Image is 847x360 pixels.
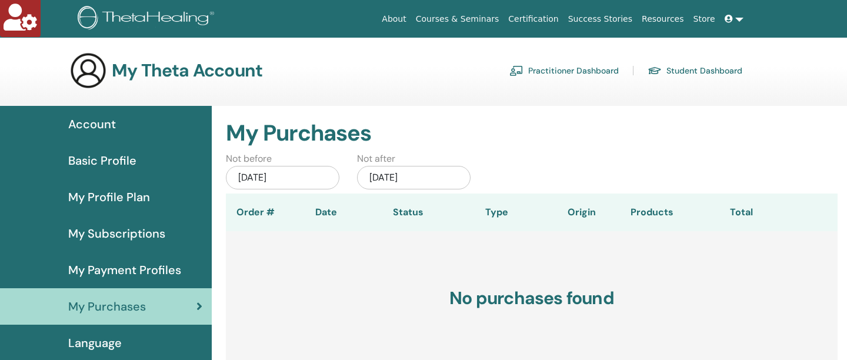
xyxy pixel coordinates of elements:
th: Order # [226,194,285,231]
img: graduation-cap.svg [648,66,662,76]
th: Products [620,194,676,231]
span: My Subscriptions [68,225,165,242]
a: Certification [503,8,563,30]
div: [DATE] [357,166,471,189]
th: Date [285,194,367,231]
a: Courses & Seminars [411,8,504,30]
a: About [377,8,411,30]
a: Practitioner Dashboard [509,61,619,80]
span: My Profile Plan [68,188,150,206]
span: My Purchases [68,298,146,315]
label: Not before [226,152,272,166]
span: Basic Profile [68,152,136,169]
img: logo.png [78,6,218,32]
span: Account [68,115,116,133]
label: Not after [357,152,395,166]
div: Total [676,205,753,219]
div: [DATE] [226,166,339,189]
img: chalkboard-teacher.svg [509,65,523,76]
a: Resources [637,8,689,30]
a: Student Dashboard [648,61,742,80]
th: Origin [543,194,620,231]
span: My Payment Profiles [68,261,181,279]
span: Language [68,334,122,352]
h3: My Theta Account [112,60,262,81]
img: generic-user-icon.jpg [69,52,107,89]
a: Success Stories [563,8,637,30]
th: Status [367,194,449,231]
a: Store [689,8,720,30]
h2: My Purchases [226,120,838,147]
th: Type [449,194,543,231]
